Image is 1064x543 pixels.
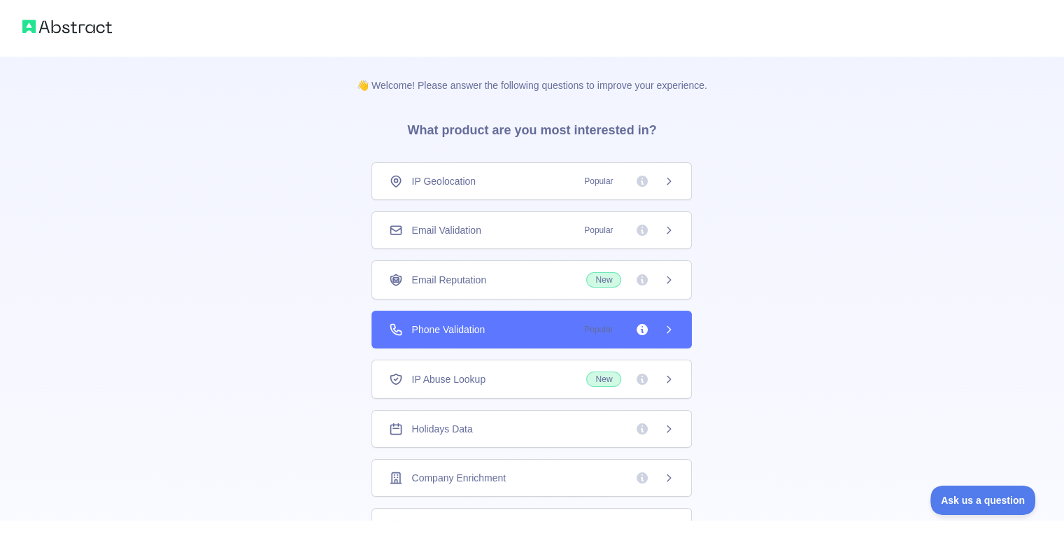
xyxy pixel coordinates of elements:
[411,471,506,485] span: Company Enrichment
[586,272,621,288] span: New
[411,223,481,237] span: Email Validation
[411,174,476,188] span: IP Geolocation
[411,273,486,287] span: Email Reputation
[586,372,621,387] span: New
[576,174,621,188] span: Popular
[411,422,472,436] span: Holidays Data
[576,323,621,337] span: Popular
[385,92,679,162] h3: What product are you most interested in?
[576,223,621,237] span: Popular
[411,520,511,534] span: VAT Validation & Rates
[930,486,1036,515] iframe: Toggle Customer Support
[334,56,730,92] p: 👋 Welcome! Please answer the following questions to improve your experience.
[411,323,485,337] span: Phone Validation
[22,17,112,36] img: Abstract logo
[411,372,485,386] span: IP Abuse Lookup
